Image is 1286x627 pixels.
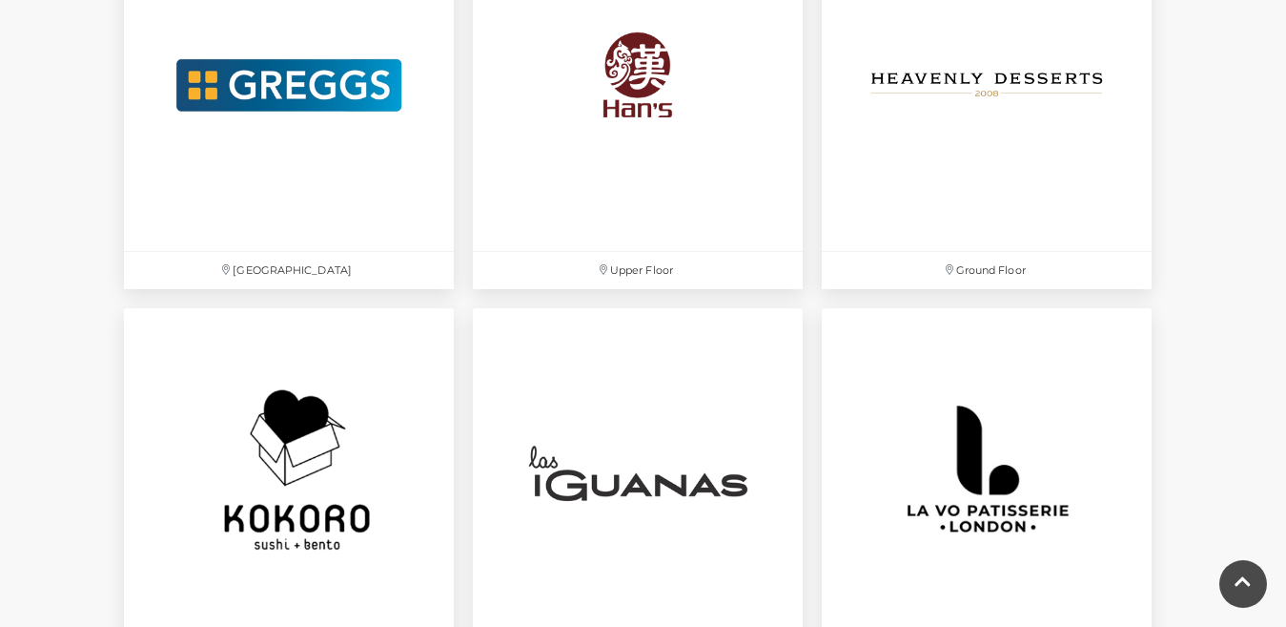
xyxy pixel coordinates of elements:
[124,252,454,289] p: [GEOGRAPHIC_DATA]
[473,252,803,289] p: Upper Floor
[822,252,1152,289] p: Ground Floor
